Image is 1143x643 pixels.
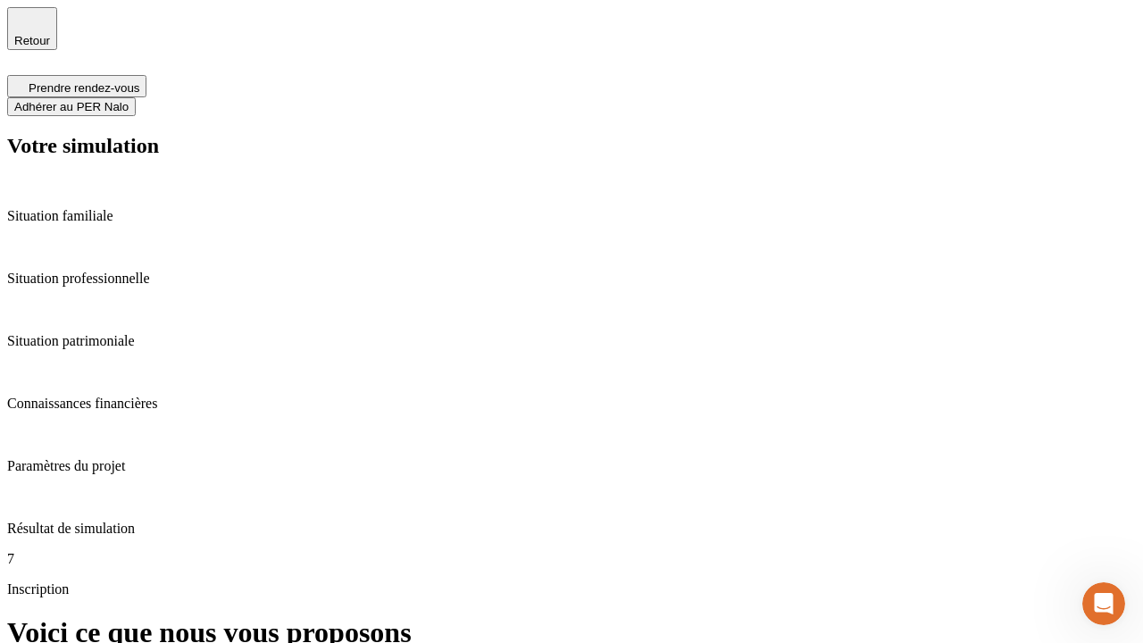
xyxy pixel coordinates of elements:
[7,75,146,97] button: Prendre rendez-vous
[7,458,1136,474] p: Paramètres du projet
[7,581,1136,597] p: Inscription
[7,551,1136,567] p: 7
[14,100,129,113] span: Adhérer au PER Nalo
[7,134,1136,158] h2: Votre simulation
[7,208,1136,224] p: Situation familiale
[1082,582,1125,625] iframe: Intercom live chat
[7,521,1136,537] p: Résultat de simulation
[14,34,50,47] span: Retour
[7,271,1136,287] p: Situation professionnelle
[29,81,139,95] span: Prendre rendez-vous
[7,97,136,116] button: Adhérer au PER Nalo
[7,396,1136,412] p: Connaissances financières
[7,7,57,50] button: Retour
[7,333,1136,349] p: Situation patrimoniale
